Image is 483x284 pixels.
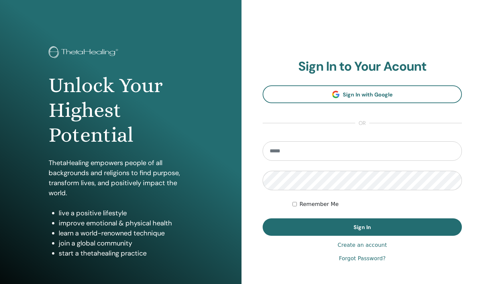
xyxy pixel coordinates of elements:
[59,228,193,238] li: learn a world-renowned technique
[300,200,339,208] label: Remember Me
[343,91,393,98] span: Sign In with Google
[59,248,193,258] li: start a thetahealing practice
[292,200,462,208] div: Keep me authenticated indefinitely or until I manually logout
[263,218,462,236] button: Sign In
[263,85,462,103] a: Sign In with Google
[59,218,193,228] li: improve emotional & physical health
[59,208,193,218] li: live a positive lifestyle
[355,119,369,127] span: or
[49,73,193,148] h1: Unlock Your Highest Potential
[263,59,462,74] h2: Sign In to Your Acount
[59,238,193,248] li: join a global community
[49,158,193,198] p: ThetaHealing empowers people of all backgrounds and religions to find purpose, transform lives, a...
[339,255,385,263] a: Forgot Password?
[354,224,371,231] span: Sign In
[337,241,387,249] a: Create an account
